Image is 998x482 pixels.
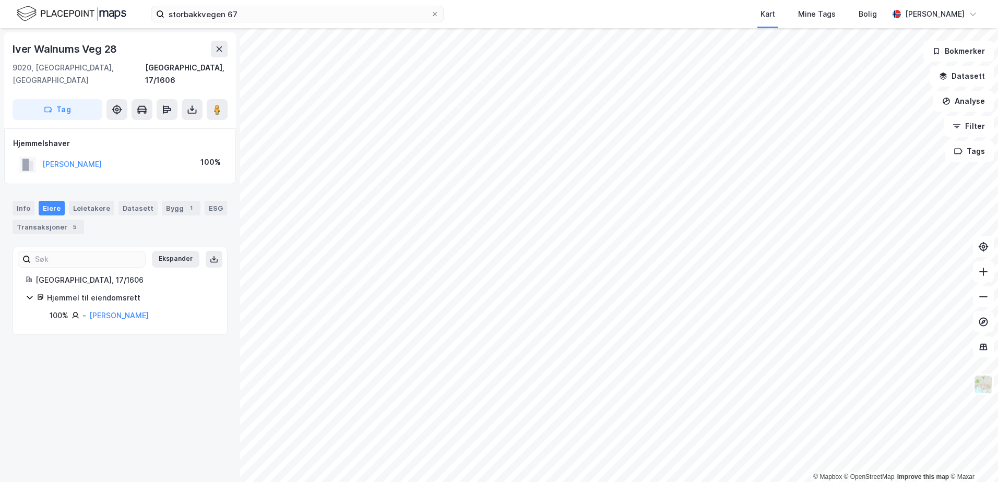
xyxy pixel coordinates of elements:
[945,141,994,162] button: Tags
[946,432,998,482] div: Kontrollprogram for chat
[145,62,228,87] div: [GEOGRAPHIC_DATA], 17/1606
[844,473,895,480] a: OpenStreetMap
[31,251,145,267] input: Søk
[17,5,126,23] img: logo.f888ab2527a4732fd821a326f86c7f29.svg
[186,203,196,213] div: 1
[13,41,119,57] div: Iver Walnums Veg 28
[859,8,877,20] div: Bolig
[813,473,842,480] a: Mapbox
[13,220,84,234] div: Transaksjoner
[82,309,86,322] div: -
[47,292,215,304] div: Hjemmel til eiendomsrett
[13,99,102,120] button: Tag
[946,432,998,482] iframe: Chat Widget
[164,6,431,22] input: Søk på adresse, matrikkel, gårdeiere, leietakere eller personer
[200,156,221,168] div: 100%
[933,91,994,112] button: Analyse
[13,201,34,215] div: Info
[761,8,775,20] div: Kart
[930,66,994,87] button: Datasett
[35,274,215,286] div: [GEOGRAPHIC_DATA], 17/1606
[152,251,199,268] button: Ekspander
[118,201,158,215] div: Datasett
[69,201,114,215] div: Leietakere
[923,41,994,62] button: Bokmerker
[13,137,227,150] div: Hjemmelshaver
[39,201,65,215] div: Eiere
[205,201,227,215] div: ESG
[973,375,993,394] img: Z
[905,8,965,20] div: [PERSON_NAME]
[162,201,200,215] div: Bygg
[50,309,68,322] div: 100%
[897,473,949,480] a: Improve this map
[798,8,836,20] div: Mine Tags
[944,116,994,137] button: Filter
[13,62,145,87] div: 9020, [GEOGRAPHIC_DATA], [GEOGRAPHIC_DATA]
[69,222,80,232] div: 5
[89,311,149,320] a: [PERSON_NAME]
